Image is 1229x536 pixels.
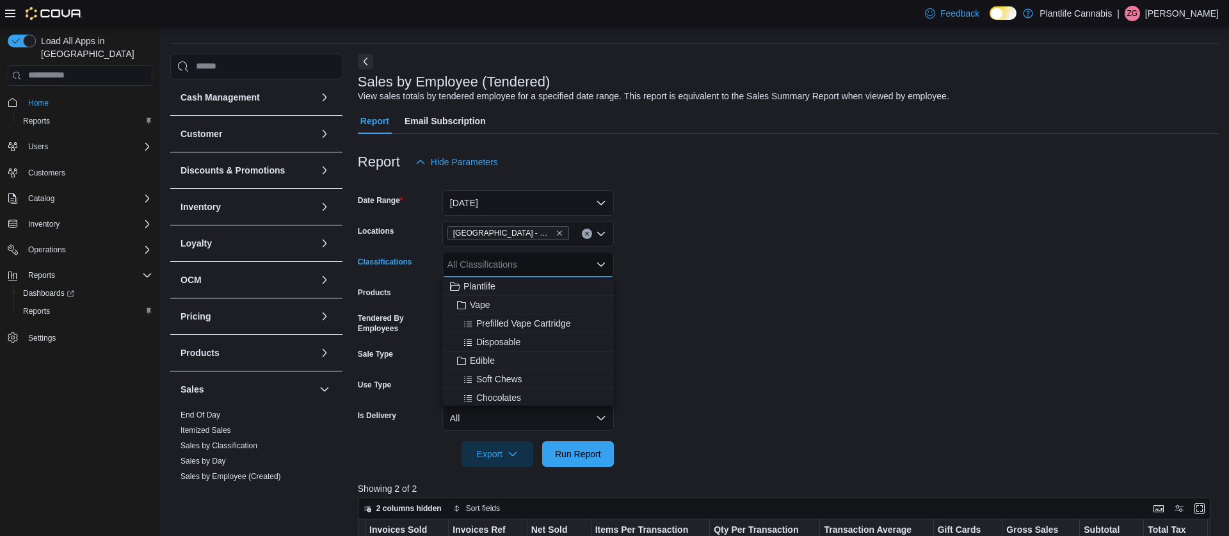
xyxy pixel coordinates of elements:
h3: OCM [181,273,202,286]
div: Qty Per Transaction [714,524,805,536]
span: End Of Day [181,410,220,420]
button: All [442,405,614,431]
h3: Discounts & Promotions [181,164,285,177]
button: Products [181,346,314,359]
button: Close list of options [596,259,606,270]
button: Inventory [181,200,314,213]
button: Vape [442,296,614,314]
h3: Inventory [181,200,221,213]
button: Inventory [317,199,332,215]
span: Prefilled Vape Cartridge [476,317,571,330]
button: Pricing [317,309,332,324]
p: [PERSON_NAME] [1145,6,1219,21]
a: Sales by Classification [181,441,257,450]
button: Catalog [3,190,157,207]
a: Reports [18,113,55,129]
button: Inventory [23,216,65,232]
span: Settings [23,329,152,345]
img: Cova [26,7,83,20]
h3: Customer [181,127,222,140]
span: Export [469,441,526,467]
span: Calgary - Dalhousie [447,226,569,240]
span: Operations [23,242,152,257]
button: Cash Management [181,91,314,104]
button: Remove Calgary - Dalhousie from selection in this group [556,229,563,237]
div: Invoices Sold [369,524,434,536]
span: Operations [28,245,66,255]
span: 2 columns hidden [376,503,442,514]
a: Sales by Employee (Created) [181,472,281,481]
label: Sale Type [358,349,393,359]
button: Discounts & Promotions [317,163,332,178]
button: Operations [23,242,71,257]
label: Is Delivery [358,410,396,421]
div: Net Sold [531,524,576,536]
button: Reports [23,268,60,283]
button: Next [358,54,373,69]
span: Reports [18,304,152,319]
a: Customers [23,165,70,181]
span: Reports [28,270,55,280]
span: Reports [18,113,152,129]
span: Report [360,108,389,134]
label: Classifications [358,257,412,267]
label: Date Range [358,195,403,206]
div: Items Per Transaction [595,524,695,536]
button: Operations [3,241,157,259]
input: Dark Mode [990,6,1016,20]
div: View sales totals by tendered employee for a specified date range. This report is equivalent to t... [358,90,949,103]
button: Display options [1171,501,1187,516]
span: Users [23,139,152,154]
span: Dashboards [18,286,152,301]
a: Dashboards [13,284,157,302]
span: Load All Apps in [GEOGRAPHIC_DATA] [36,35,152,60]
button: Disposable [442,333,614,352]
button: Keyboard shortcuts [1151,501,1166,516]
a: Reports [18,304,55,319]
button: Catalog [23,191,60,206]
span: Users [28,142,48,152]
button: Reports [3,266,157,284]
span: Customers [23,165,152,181]
a: Itemized Sales [181,426,231,435]
span: Sales by Classification [181,441,257,451]
button: Soft Chews [442,370,614,389]
span: Dashboards [23,288,74,298]
button: Open list of options [596,229,606,239]
span: Plantlife [463,280,495,293]
span: Sales by Employee (Created) [181,471,281,482]
button: Cash Management [317,90,332,105]
button: Customer [317,126,332,142]
button: Loyalty [181,237,314,250]
p: Plantlife Cannabis [1040,6,1112,21]
a: Sales by Day [181,457,226,466]
label: Products [358,288,391,298]
button: Clear input [582,229,592,239]
a: Home [23,95,54,111]
button: OCM [317,272,332,288]
button: Settings [3,328,157,346]
span: Catalog [28,193,54,204]
button: Plantlife [442,277,614,296]
h3: Cash Management [181,91,260,104]
span: ZG [1127,6,1138,21]
span: Reports [23,306,50,316]
button: Users [23,139,53,154]
span: Reports [23,116,50,126]
button: Sales [181,383,314,396]
span: Customers [28,168,65,178]
a: Dashboards [18,286,79,301]
span: Home [23,95,152,111]
div: Transaction Average [824,524,919,536]
button: Pricing [181,310,314,323]
span: Home [28,98,49,108]
span: Sort fields [466,503,500,514]
span: Hide Parameters [431,156,498,168]
button: Customers [3,163,157,182]
button: Sort fields [448,501,505,516]
button: Export [462,441,533,467]
h3: Products [181,346,220,359]
button: Reports [13,302,157,320]
button: Hide Parameters [410,149,503,175]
